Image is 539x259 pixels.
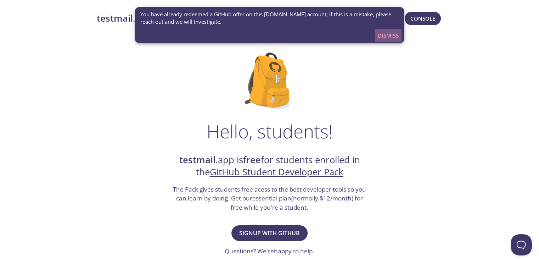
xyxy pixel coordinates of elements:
[172,185,367,212] h3: The Pack gives students free acess to the best developer tools so you can learn by doing. Get our...
[252,194,291,202] a: essential plan
[405,12,441,25] button: Console
[243,154,261,166] strong: free
[245,53,294,109] img: github-student-backpack.png
[375,29,402,42] button: Dismiss
[511,234,532,255] iframe: Help Scout Beacon - Open
[274,247,313,255] a: happy to help
[378,31,399,40] span: Dismiss
[207,121,333,142] h1: Hello, students!
[225,247,314,256] h3: Questions? We're .
[231,225,308,241] button: Signup with GitHub
[172,154,367,178] h2: .app is for students enrolled in the
[97,12,292,24] a: testmail.app
[210,166,343,178] a: GitHub Student Developer Pack
[97,12,133,24] strong: testmail
[239,228,300,238] span: Signup with GitHub
[410,14,435,23] span: Console
[140,11,399,26] span: You have already redeemed a GitHub offer on this [DOMAIN_NAME] account; if this is a mistake, ple...
[179,154,215,166] strong: testmail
